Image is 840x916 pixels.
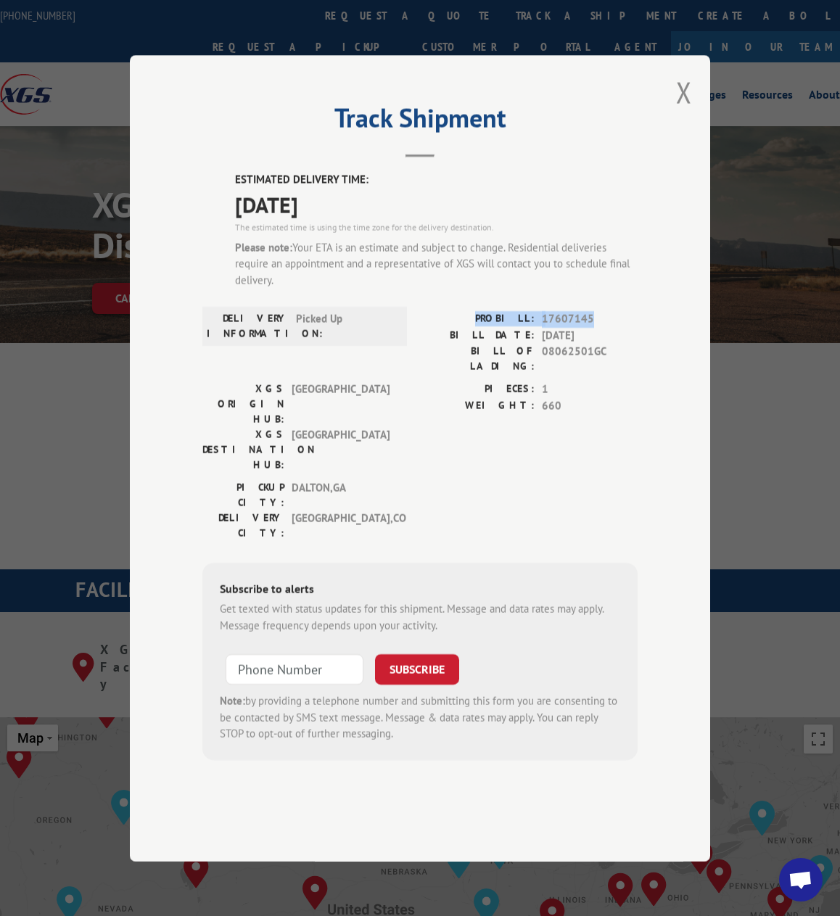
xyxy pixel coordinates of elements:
div: by providing a telephone number and submitting this form you are consenting to be contacted by SM... [220,693,620,743]
span: 1 [542,381,638,398]
label: BILL OF LADING: [420,344,535,374]
label: DELIVERY INFORMATION: [207,311,289,342]
label: PIECES: [420,381,535,398]
span: 17607145 [542,311,638,328]
label: XGS ORIGIN HUB: [202,381,284,427]
div: Subscribe to alerts [220,580,620,601]
input: Phone Number [226,654,363,685]
span: [DATE] [235,188,638,220]
strong: Note: [220,694,245,708]
span: [GEOGRAPHIC_DATA] [292,381,390,427]
div: Open chat [779,858,823,901]
span: DALTON , GA [292,480,390,511]
strong: Please note: [235,240,292,254]
label: BILL DATE: [420,327,535,344]
span: [GEOGRAPHIC_DATA] , CO [292,511,390,541]
label: XGS DESTINATION HUB: [202,427,284,473]
label: PICKUP CITY: [202,480,284,511]
button: SUBSCRIBE [375,654,459,685]
div: The estimated time is using the time zone for the delivery destination. [235,220,638,234]
h2: Track Shipment [202,108,638,136]
button: Close modal [676,73,692,112]
span: [DATE] [542,327,638,344]
div: Get texted with status updates for this shipment. Message and data rates may apply. Message frequ... [220,601,620,634]
div: Your ETA is an estimate and subject to change. Residential deliveries require an appointment and ... [235,239,638,289]
label: ESTIMATED DELIVERY TIME: [235,172,638,189]
span: 660 [542,397,638,414]
span: 08062501GC [542,344,638,374]
label: WEIGHT: [420,397,535,414]
span: [GEOGRAPHIC_DATA] [292,427,390,473]
label: DELIVERY CITY: [202,511,284,541]
span: Picked Up [296,311,394,342]
label: PROBILL: [420,311,535,328]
